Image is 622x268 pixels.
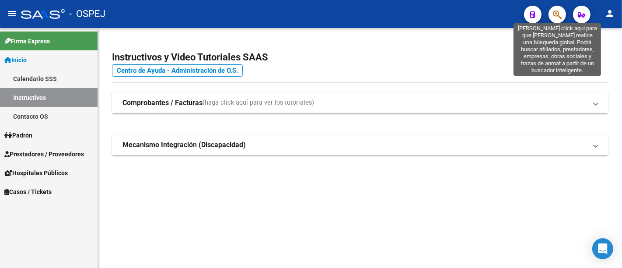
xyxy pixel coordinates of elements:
strong: Mecanismo Integración (Discapacidad) [122,140,246,150]
span: - OSPEJ [69,4,105,24]
span: Firma Express [4,36,50,46]
strong: Comprobantes / Facturas [122,98,203,108]
span: Inicio [4,55,27,65]
span: Padrón [4,130,32,140]
span: Hospitales Públicos [4,168,68,178]
h2: Instructivos y Video Tutoriales SAAS [112,49,608,66]
span: Prestadores / Proveedores [4,149,84,159]
mat-expansion-panel-header: Comprobantes / Facturas(haga click aquí para ver los tutoriales) [112,92,608,113]
mat-icon: person [605,8,615,19]
mat-expansion-panel-header: Mecanismo Integración (Discapacidad) [112,134,608,155]
span: (haga click aquí para ver los tutoriales) [203,98,314,108]
span: Casos / Tickets [4,187,52,197]
div: Open Intercom Messenger [592,238,613,259]
a: Centro de Ayuda - Administración de O.S. [112,64,243,77]
mat-icon: menu [7,8,17,19]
